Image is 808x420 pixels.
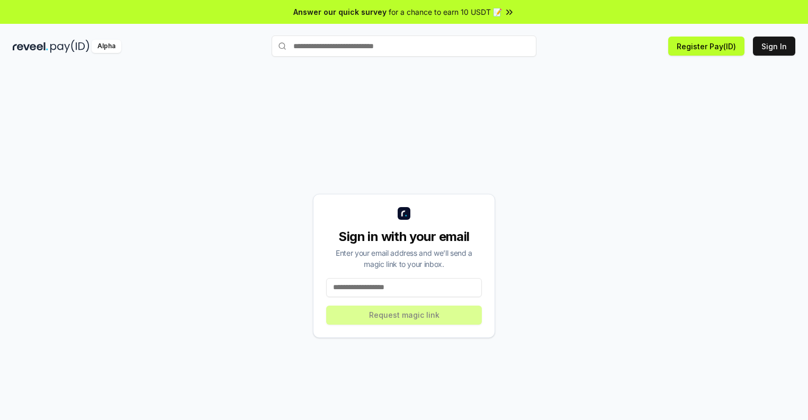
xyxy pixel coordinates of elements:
span: for a chance to earn 10 USDT 📝 [389,6,502,17]
div: Alpha [92,40,121,53]
button: Register Pay(ID) [668,37,744,56]
div: Sign in with your email [326,228,482,245]
img: logo_small [398,207,410,220]
button: Sign In [753,37,795,56]
span: Answer our quick survey [293,6,387,17]
div: Enter your email address and we’ll send a magic link to your inbox. [326,247,482,270]
img: reveel_dark [13,40,48,53]
img: pay_id [50,40,89,53]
